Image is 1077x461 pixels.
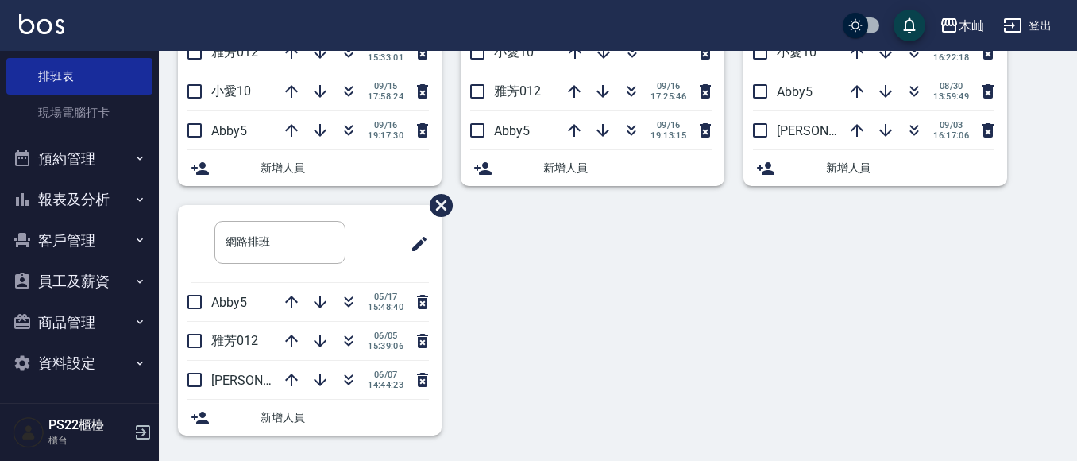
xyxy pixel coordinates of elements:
span: 新增人員 [826,160,994,176]
button: 商品管理 [6,302,152,343]
span: 15:33:01 [368,52,403,63]
button: 預約管理 [6,138,152,180]
span: Abby5 [777,84,813,99]
span: Abby5 [211,123,247,138]
span: 09/03 [933,120,969,130]
a: 排班表 [6,58,152,95]
button: 登出 [997,11,1058,41]
span: 雅芳012 [211,333,258,348]
div: 新增人員 [461,150,724,186]
span: [PERSON_NAME]7 [777,123,879,138]
div: 新增人員 [178,150,442,186]
span: 雅芳012 [211,45,258,60]
span: 小愛10 [494,45,534,60]
span: 16:22:18 [933,52,969,63]
span: 16:17:06 [933,130,969,141]
span: 修改班表的標題 [400,225,429,263]
span: 新增人員 [543,160,712,176]
img: Logo [19,14,64,34]
span: 09/16 [368,120,403,130]
button: 木屾 [933,10,990,42]
div: 新增人員 [178,400,442,436]
span: 新增人員 [261,160,429,176]
span: 19:17:30 [368,130,403,141]
button: 資料設定 [6,343,152,384]
span: 17:58:24 [368,91,403,102]
span: 小愛10 [777,45,816,60]
span: 05/17 [368,292,403,302]
span: 06/05 [368,331,403,341]
span: Abby5 [211,295,247,310]
span: 14:44:23 [368,380,403,390]
span: 09/15 [368,81,403,91]
span: 13:59:49 [933,91,969,102]
span: 06/07 [368,370,403,380]
span: 新增人員 [261,409,429,426]
img: Person [13,416,44,448]
span: 17:25:46 [650,91,686,102]
input: 排版標題 [214,221,345,264]
p: 櫃台 [48,433,129,447]
a: 現場電腦打卡 [6,95,152,131]
button: 客戶管理 [6,220,152,261]
button: save [894,10,925,41]
span: 09/16 [650,81,686,91]
span: [PERSON_NAME]7 [211,373,314,388]
span: 09/16 [650,120,686,130]
span: Abby5 [494,123,530,138]
div: 木屾 [959,16,984,36]
button: 員工及薪資 [6,261,152,302]
span: 15:48:40 [368,302,403,312]
h5: PS22櫃檯 [48,417,129,433]
span: 雅芳012 [494,83,541,99]
span: 08/30 [933,81,969,91]
span: 19:13:15 [650,130,686,141]
div: 新增人員 [743,150,1007,186]
button: 報表及分析 [6,179,152,220]
span: 小愛10 [211,83,251,99]
span: 刪除班表 [418,182,455,229]
span: 15:39:06 [368,341,403,351]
